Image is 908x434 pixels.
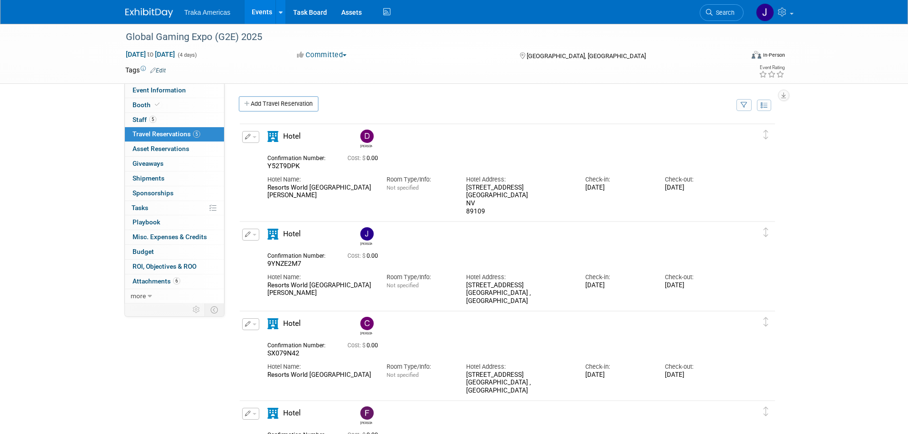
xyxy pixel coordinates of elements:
span: Booth [133,101,162,109]
a: Add Travel Reservation [239,96,318,111]
div: Hotel Name: [267,273,372,282]
div: Check-out: [665,175,730,184]
img: Dominic Perry [360,130,374,143]
span: ROI, Objectives & ROO [133,262,196,270]
i: Booth reservation complete [155,102,160,107]
a: Booth [125,98,224,112]
div: Global Gaming Expo (G2E) 2025 [122,29,729,46]
div: Dominic Perry [358,130,375,148]
span: Search [713,9,735,16]
span: SX079N42 [267,349,299,357]
div: Resorts World [GEOGRAPHIC_DATA] [PERSON_NAME] [267,184,372,200]
span: Shipments [133,174,164,182]
span: Sponsorships [133,189,173,197]
div: Check-out: [665,363,730,371]
div: Check-in: [585,175,651,184]
div: Chris Obarski [358,317,375,335]
span: Asset Reservations [133,145,189,152]
button: Committed [294,50,350,60]
td: Toggle Event Tabs [204,303,224,316]
span: Not specified [387,372,418,378]
span: 5 [193,131,200,138]
i: Click and drag to move item [764,228,768,237]
span: Hotel [283,319,301,328]
span: Y52T9DPK [267,162,300,170]
div: Resorts World [GEOGRAPHIC_DATA] [PERSON_NAME] [267,282,372,298]
div: Hotel Address: [466,273,571,282]
i: Click and drag to move item [764,130,768,140]
img: Jamie Saenz [360,227,374,241]
img: Frank Rojas [360,406,374,420]
a: Event Information [125,83,224,98]
a: ROI, Objectives & ROO [125,260,224,274]
img: Chris Obarski [360,317,374,330]
i: Hotel [267,318,278,329]
span: Event Information [133,86,186,94]
div: Room Type/Info: [387,273,452,282]
div: Check-in: [585,273,651,282]
div: [DATE] [665,371,730,379]
div: Event Format [687,50,786,64]
div: Room Type/Info: [387,175,452,184]
div: Hotel Name: [267,175,372,184]
i: Hotel [267,131,278,142]
span: Not specified [387,282,418,289]
div: Jamie Saenz [360,241,372,246]
i: Hotel [267,229,278,240]
a: Giveaways [125,157,224,171]
div: Confirmation Number: [267,152,333,162]
span: Giveaways [133,160,163,167]
div: Check-in: [585,363,651,371]
span: Staff [133,116,156,123]
div: Confirmation Number: [267,250,333,260]
div: [DATE] [665,184,730,192]
div: Chris Obarski [360,330,372,335]
span: more [131,292,146,300]
a: Staff5 [125,113,224,127]
span: Not specified [387,184,418,191]
span: 9YNZE2M7 [267,260,301,267]
span: 6 [173,277,180,284]
img: Format-Inperson.png [752,51,761,59]
div: Hotel Address: [466,175,571,184]
div: Jamie Saenz [358,227,375,246]
img: ExhibitDay [125,8,173,18]
div: [STREET_ADDRESS] [GEOGRAPHIC_DATA] NV 89109 [466,184,571,216]
span: Tasks [132,204,148,212]
div: Frank Rojas [358,406,375,425]
span: Cost: $ [347,155,367,161]
span: Budget [133,248,154,255]
a: Search [700,4,744,21]
a: Playbook [125,215,224,230]
div: [DATE] [585,282,651,290]
div: Hotel Address: [466,363,571,371]
div: Room Type/Info: [387,363,452,371]
span: 0.00 [347,252,382,259]
span: [DATE] [DATE] [125,50,175,59]
span: to [146,50,155,58]
a: Budget [125,245,224,259]
span: (4 days) [177,52,197,58]
div: In-Person [763,51,785,59]
span: Travel Reservations [133,130,200,138]
div: Check-out: [665,273,730,282]
div: Confirmation Number: [267,339,333,349]
span: Cost: $ [347,252,367,259]
span: Hotel [283,132,301,141]
td: Tags [125,65,166,75]
a: Shipments [125,172,224,186]
span: Hotel [283,230,301,238]
span: Traka Americas [184,9,231,16]
span: 0.00 [347,342,382,349]
i: Click and drag to move item [764,407,768,416]
span: Cost: $ [347,342,367,349]
div: Dominic Perry [360,143,372,148]
div: Resorts World [GEOGRAPHIC_DATA] [267,371,372,379]
td: Personalize Event Tab Strip [188,303,205,316]
i: Hotel [267,408,278,419]
a: Misc. Expenses & Credits [125,230,224,244]
span: [GEOGRAPHIC_DATA], [GEOGRAPHIC_DATA] [527,52,646,60]
a: Sponsorships [125,186,224,201]
span: 0.00 [347,155,382,161]
i: Click and drag to move item [764,317,768,327]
